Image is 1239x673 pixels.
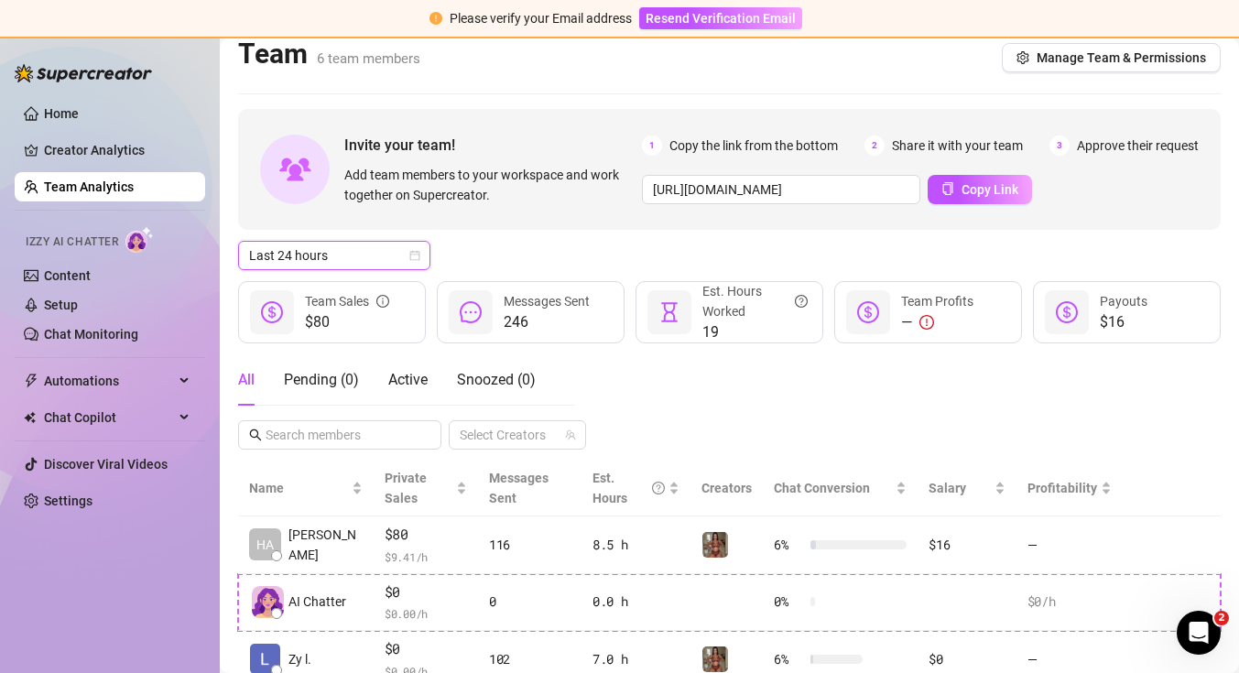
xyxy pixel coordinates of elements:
span: $16 [1100,311,1147,333]
span: dollar-circle [1056,301,1078,323]
span: 6 team members [317,50,420,67]
span: Messages Sent [489,471,549,505]
div: 8.5 h [592,535,680,555]
div: — [901,311,973,333]
button: Copy Link [928,175,1032,204]
span: 2 [1214,611,1229,625]
span: Private Sales [385,471,427,505]
span: 0 % [774,592,803,612]
span: 6 % [774,649,803,669]
a: Setup [44,298,78,312]
span: 2 [864,136,885,156]
div: Pending ( 0 ) [284,369,359,391]
div: 102 [489,649,571,669]
img: logo-BBDzfeDw.svg [15,64,152,82]
span: Team Profits [901,294,973,309]
div: 116 [489,535,571,555]
span: Add team members to your workspace and work together on Supercreator. [344,165,635,205]
a: Home [44,106,79,121]
span: Last 24 hours [249,242,419,269]
th: Creators [690,461,763,516]
span: copy [941,182,954,195]
a: Settings [44,494,92,508]
span: setting [1016,51,1029,64]
div: Est. Hours [592,468,666,508]
div: $0 [929,649,1005,669]
th: Name [238,461,374,516]
span: message [460,301,482,323]
iframe: Intercom live chat [1177,611,1221,655]
div: 0.0 h [592,592,680,612]
input: Search members [266,425,416,445]
span: Active [388,371,428,388]
a: Content [44,268,91,283]
span: Chat Copilot [44,403,174,432]
img: Greek [702,532,728,558]
span: $80 [385,524,467,546]
div: $0 /h [1027,592,1112,612]
span: 246 [504,311,590,333]
span: team [565,429,576,440]
span: Payouts [1100,294,1147,309]
span: Salary [929,481,966,495]
a: Discover Viral Videos [44,457,168,472]
h2: Team [238,37,420,71]
span: dollar-circle [857,301,879,323]
img: AI Chatter [125,226,154,253]
span: Resend Verification Email [646,11,796,26]
a: Team Analytics [44,179,134,194]
span: exclamation-circle [429,12,442,25]
span: Automations [44,366,174,396]
span: Copy the link from the bottom [669,136,838,156]
span: 19 [702,321,808,343]
a: Chat Monitoring [44,327,138,342]
span: Zy l. [288,649,311,669]
span: Izzy AI Chatter [26,233,118,251]
span: $0 [385,581,467,603]
span: info-circle [376,291,389,311]
span: $0 [385,638,467,660]
span: Profitability [1027,481,1097,495]
span: 3 [1049,136,1070,156]
img: Chat Copilot [24,411,36,424]
img: izzy-ai-chatter-avatar-DDCN_rTZ.svg [252,586,284,618]
img: Greek [702,646,728,672]
div: Est. Hours Worked [702,281,808,321]
div: 7.0 h [592,649,680,669]
span: Snoozed ( 0 ) [457,371,536,388]
div: Team Sales [305,291,389,311]
span: Share it with your team [892,136,1023,156]
span: thunderbolt [24,374,38,388]
span: $80 [305,311,389,333]
span: search [249,429,262,441]
a: Creator Analytics [44,136,190,165]
button: Resend Verification Email [639,7,802,29]
span: Chat Conversion [774,481,870,495]
div: 0 [489,592,571,612]
span: AI Chatter [288,592,346,612]
span: Copy Link [962,182,1018,197]
span: hourglass [658,301,680,323]
span: Name [249,478,348,498]
button: Manage Team & Permissions [1002,43,1221,72]
div: Please verify your Email address [450,8,632,28]
span: exclamation-circle [919,315,934,330]
div: All [238,369,255,391]
span: 1 [642,136,662,156]
span: Messages Sent [504,294,590,309]
span: HA [256,535,274,555]
span: [PERSON_NAME] [288,525,363,565]
span: Invite your team! [344,134,642,157]
span: dollar-circle [261,301,283,323]
span: Approve their request [1077,136,1199,156]
span: calendar [409,250,420,261]
span: Manage Team & Permissions [1037,50,1206,65]
div: $16 [929,535,1005,555]
span: question-circle [795,281,808,321]
span: $ 9.41 /h [385,548,467,566]
span: question-circle [652,468,665,508]
span: $ 0.00 /h [385,604,467,623]
span: 6 % [774,535,803,555]
td: — [1016,516,1123,574]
